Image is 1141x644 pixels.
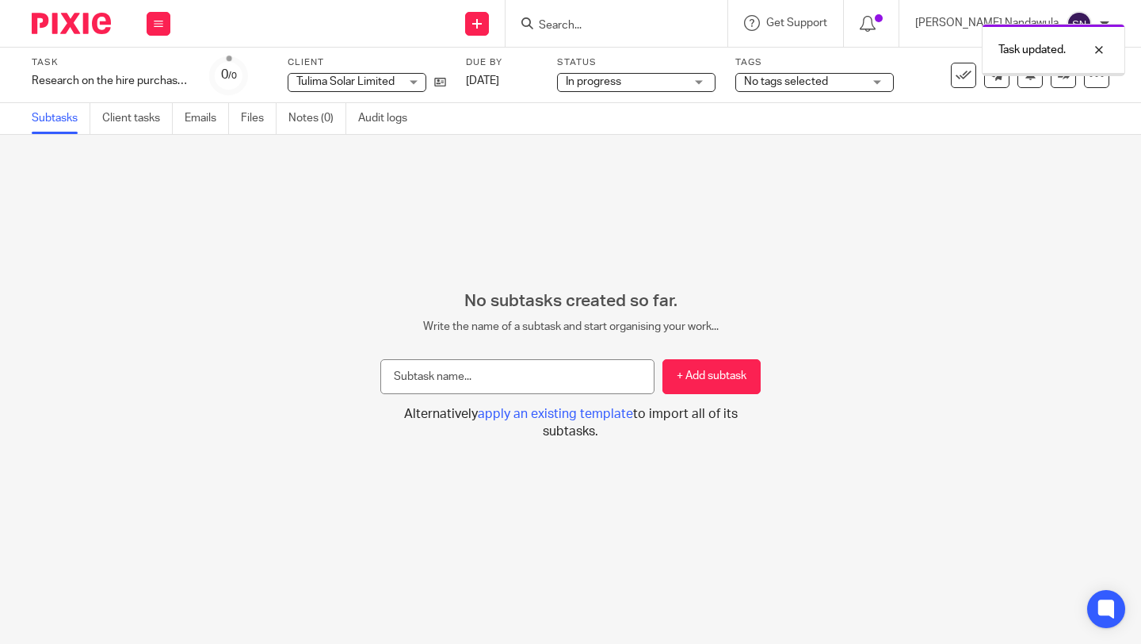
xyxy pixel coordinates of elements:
[32,73,190,89] div: Research on the hire purchase operations by companies that carryout chattel hire purchase business
[466,56,537,69] label: Due by
[32,13,111,34] img: Pixie
[288,103,346,134] a: Notes (0)
[380,359,654,395] input: Subtask name...
[221,66,237,84] div: 0
[557,56,716,69] label: Status
[228,71,237,80] small: /0
[380,319,761,335] p: Write the name of a subtask and start organising your work...
[662,359,761,395] button: + Add subtask
[998,42,1066,58] p: Task updated.
[566,76,621,87] span: In progress
[296,76,395,87] span: Tulima Solar Limited
[32,103,90,134] a: Subtasks
[102,103,173,134] a: Client tasks
[185,103,229,134] a: Emails
[380,406,761,440] button: Alternativelyapply an existing templateto import all of its subtasks.
[380,291,761,312] h2: No subtasks created so far.
[478,408,633,420] span: apply an existing template
[32,56,190,69] label: Task
[288,56,446,69] label: Client
[1067,11,1092,36] img: svg%3E
[241,103,277,134] a: Files
[466,75,499,86] span: [DATE]
[744,76,828,87] span: No tags selected
[358,103,419,134] a: Audit logs
[537,19,680,33] input: Search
